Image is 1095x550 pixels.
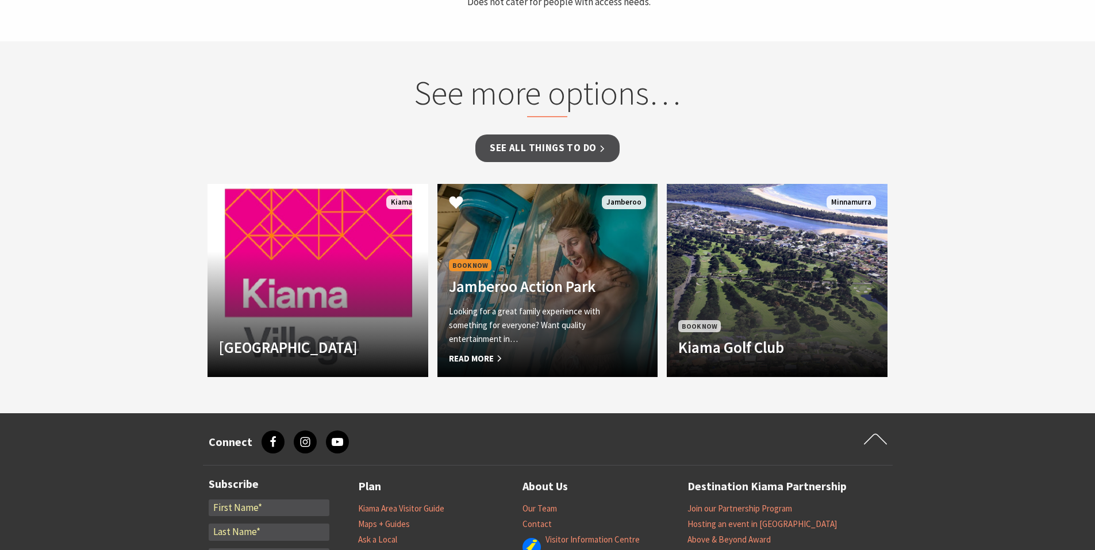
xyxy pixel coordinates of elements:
[219,338,383,356] h4: [GEOGRAPHIC_DATA]
[602,195,646,210] span: Jamberoo
[358,518,410,530] a: Maps + Guides
[328,73,767,118] h2: See more options…
[687,518,837,530] a: Hosting an event in [GEOGRAPHIC_DATA]
[208,184,428,377] a: Another Image Used [GEOGRAPHIC_DATA] Kiama
[678,320,721,332] span: Book Now
[386,195,417,210] span: Kiama
[358,477,381,496] a: Plan
[687,477,847,496] a: Destination Kiama Partnership
[209,435,252,449] h3: Connect
[437,184,475,223] button: Click to Favourite Jamberoo Action Park
[209,499,329,517] input: First Name*
[522,477,568,496] a: About Us
[449,259,491,271] span: Book Now
[475,134,620,161] a: See all Things To Do
[209,477,329,491] h3: Subscribe
[687,534,771,545] a: Above & Beyond Award
[449,352,613,366] span: Read More
[522,518,552,530] a: Contact
[358,503,444,514] a: Kiama Area Visitor Guide
[667,184,887,377] a: Another Image Used Book Now Kiama Golf Club Minnamurra
[437,184,658,377] a: Book Now Jamberoo Action Park Looking for a great family experience with something for everyone? ...
[449,305,613,346] p: Looking for a great family experience with something for everyone? Want quality entertainment in…
[449,277,613,295] h4: Jamberoo Action Park
[827,195,876,210] span: Minnamurra
[209,524,329,541] input: Last Name*
[522,503,557,514] a: Our Team
[687,503,792,514] a: Join our Partnership Program
[358,534,397,545] a: Ask a Local
[545,534,640,545] a: Visitor Information Centre
[678,338,843,356] h4: Kiama Golf Club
